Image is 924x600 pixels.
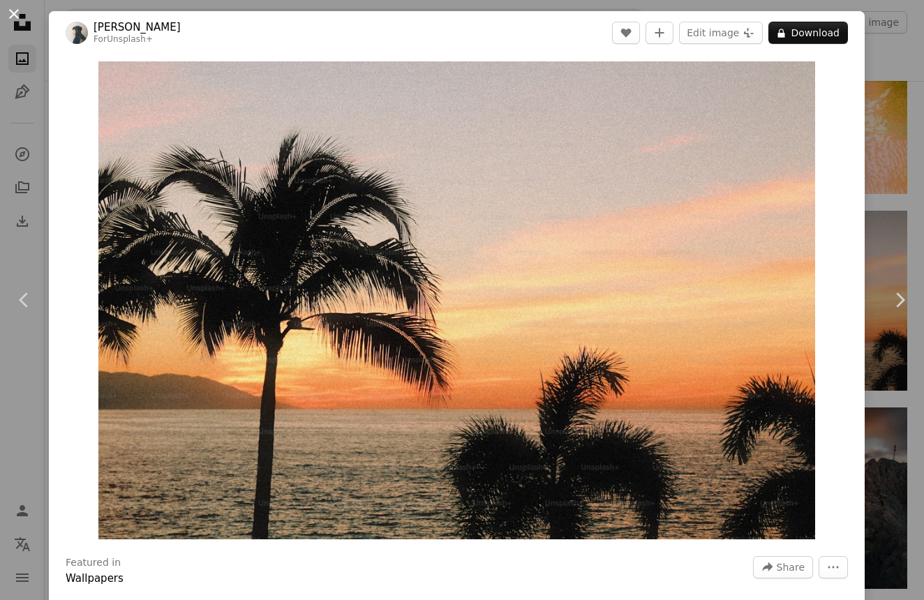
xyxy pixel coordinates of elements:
button: Like [612,22,640,44]
button: More Actions [819,556,848,578]
a: [PERSON_NAME] [94,20,181,34]
div: For [94,34,181,45]
button: Edit image [679,22,763,44]
span: Share [777,557,805,578]
img: Go to Evelyn Verdín's profile [66,22,88,44]
a: Unsplash+ [107,34,153,44]
button: Share this image [753,556,813,578]
button: Download [768,22,848,44]
button: Add to Collection [646,22,673,44]
a: Next [875,233,924,367]
h3: Featured in [66,556,121,570]
a: Wallpapers [66,572,124,585]
button: Zoom in on this image [98,61,816,539]
img: Palm trees silhouetted against a vibrant sunset over the ocean [98,61,816,539]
